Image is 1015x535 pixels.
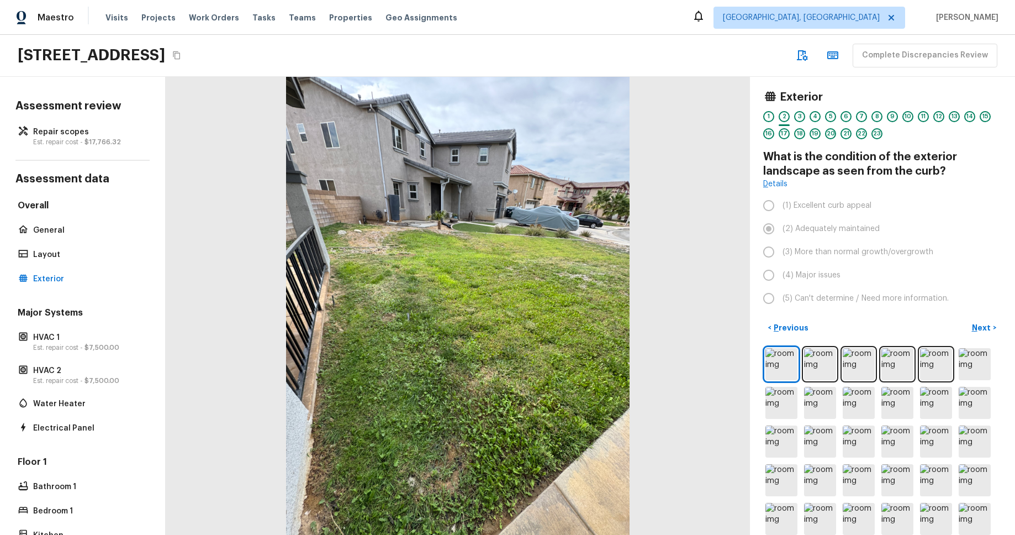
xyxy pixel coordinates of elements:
span: (5) Can't determine / Need more information. [783,293,949,304]
div: 2 [779,111,790,122]
div: 7 [856,111,867,122]
h5: Major Systems [15,307,150,321]
p: Est. repair cost - [33,343,143,352]
span: (1) Excellent curb appeal [783,200,871,211]
button: <Previous [763,319,813,337]
img: room img [804,426,836,458]
img: room img [881,348,913,380]
img: room img [765,503,797,535]
img: room img [804,348,836,380]
p: HVAC 1 [33,332,143,343]
h4: Exterior [780,90,823,104]
img: room img [920,426,952,458]
span: (3) More than normal growth/overgrowth [783,246,933,258]
p: General [33,225,143,236]
div: 1 [763,111,774,122]
p: Exterior [33,274,143,285]
img: room img [959,426,991,458]
img: room img [920,464,952,496]
span: Teams [289,12,316,23]
a: Details [763,179,787,190]
img: room img [959,348,991,380]
div: 15 [980,111,991,122]
span: Projects [141,12,176,23]
img: room img [959,464,991,496]
p: Layout [33,249,143,260]
img: room img [881,426,913,458]
img: room img [881,464,913,496]
span: (2) Adequately maintained [783,223,880,234]
img: room img [920,348,952,380]
div: 13 [949,111,960,122]
div: 8 [871,111,882,122]
p: Est. repair cost - [33,138,143,146]
button: Copy Address [170,48,184,62]
span: [PERSON_NAME] [932,12,998,23]
img: room img [804,387,836,419]
div: 23 [871,128,882,139]
div: 12 [933,111,944,122]
img: room img [959,503,991,535]
div: 9 [887,111,898,122]
span: Geo Assignments [385,12,457,23]
div: 10 [902,111,913,122]
img: room img [881,503,913,535]
img: room img [804,464,836,496]
div: 11 [918,111,929,122]
div: 19 [810,128,821,139]
div: 14 [964,111,975,122]
p: Est. repair cost - [33,376,143,385]
p: Next [972,322,993,333]
img: room img [959,387,991,419]
div: 17 [779,128,790,139]
img: room img [765,426,797,458]
span: Properties [329,12,372,23]
img: room img [843,426,875,458]
h4: Assessment data [15,172,150,188]
span: $7,500.00 [84,377,119,384]
p: Bathroom 1 [33,481,143,492]
h5: Floor 1 [15,456,150,470]
div: 20 [825,128,836,139]
span: Tasks [252,14,276,22]
div: 21 [840,128,852,139]
p: Bedroom 1 [33,506,143,517]
img: room img [843,387,875,419]
p: Repair scopes [33,127,143,138]
img: room img [843,503,875,535]
h4: Assessment review [15,99,150,113]
img: room img [765,387,797,419]
span: Maestro [38,12,74,23]
div: 4 [810,111,821,122]
span: Visits [105,12,128,23]
img: room img [920,387,952,419]
div: 3 [794,111,805,122]
span: [GEOGRAPHIC_DATA], [GEOGRAPHIC_DATA] [723,12,880,23]
div: 5 [825,111,836,122]
img: room img [765,464,797,496]
p: HVAC 2 [33,365,143,376]
p: Water Heater [33,398,143,410]
span: $17,766.32 [84,139,121,145]
span: (4) Major issues [783,270,840,281]
h5: Overall [15,200,150,214]
div: 22 [856,128,867,139]
p: Previous [771,322,808,333]
img: room img [804,503,836,535]
img: room img [843,348,875,380]
img: room img [843,464,875,496]
div: 6 [840,111,852,122]
button: Next> [966,319,1002,337]
img: room img [765,348,797,380]
span: Work Orders [189,12,239,23]
p: Electrical Panel [33,423,143,434]
img: room img [881,387,913,419]
div: 18 [794,128,805,139]
span: $7,500.00 [84,344,119,351]
div: 16 [763,128,774,139]
img: room img [920,503,952,535]
h2: [STREET_ADDRESS] [18,45,165,65]
h4: What is the condition of the exterior landscape as seen from the curb? [763,150,1002,179]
